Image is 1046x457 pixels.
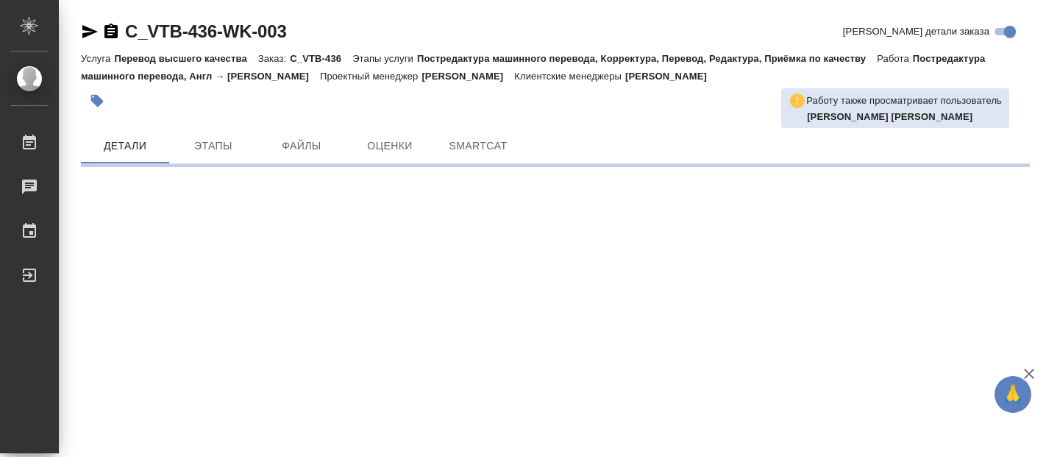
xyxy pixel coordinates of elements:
[417,53,877,64] p: Постредактура машинного перевода, Корректура, Перевод, Редактура, Приёмка по качеству
[320,71,421,82] p: Проектный менеджер
[806,93,1002,108] p: Работу также просматривает пользователь
[125,21,287,41] a: C_VTB-436-WK-003
[90,137,160,155] span: Детали
[625,71,718,82] p: [PERSON_NAME]
[266,137,337,155] span: Файлы
[81,85,113,117] button: Добавить тэг
[81,53,114,64] p: Услуга
[421,71,514,82] p: [PERSON_NAME]
[843,24,989,39] span: [PERSON_NAME] детали заказа
[102,23,120,40] button: Скопировать ссылку
[443,137,513,155] span: SmartCat
[258,53,290,64] p: Заказ:
[178,137,249,155] span: Этапы
[877,53,913,64] p: Работа
[290,53,352,64] p: C_VTB-436
[355,137,425,155] span: Оценки
[114,53,257,64] p: Перевод высшего качества
[514,71,625,82] p: Клиентские менеджеры
[352,53,417,64] p: Этапы услуги
[807,110,1002,124] p: Зоря Татьяна
[807,111,972,122] b: [PERSON_NAME] [PERSON_NAME]
[1000,379,1025,410] span: 🙏
[81,23,99,40] button: Скопировать ссылку для ЯМессенджера
[995,376,1031,413] button: 🙏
